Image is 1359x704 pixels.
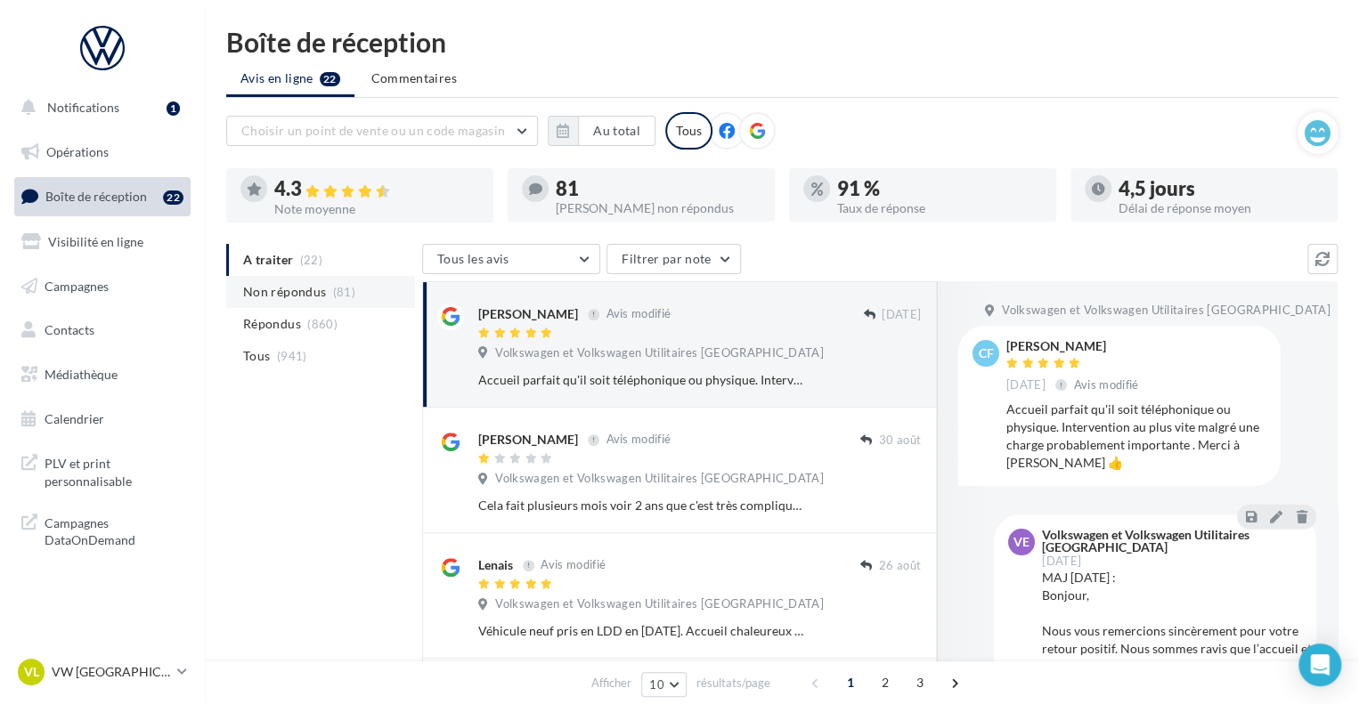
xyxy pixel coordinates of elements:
div: [PERSON_NAME] [478,431,578,449]
div: Lenais [478,556,513,574]
span: Notifications [47,100,119,115]
button: Tous les avis [422,244,600,274]
span: [DATE] [1042,555,1081,567]
div: [PERSON_NAME] [478,305,578,323]
div: 4,5 jours [1119,179,1323,198]
span: Tous les avis [437,251,509,266]
button: Au total [548,116,655,146]
span: 30 août [879,433,921,449]
a: Campagnes [11,268,194,305]
span: Ve [1013,533,1029,551]
div: 91 % [837,179,1042,198]
span: VL [24,663,39,681]
a: Contacts [11,312,194,349]
span: Avis modifié [1074,377,1139,392]
span: CF [979,344,994,362]
span: [DATE] [1006,377,1046,393]
span: Afficher [591,675,631,692]
span: Commentaires [371,69,457,87]
button: Choisir un point de vente ou un code magasin [226,116,538,146]
div: [PERSON_NAME] non répondus [556,202,761,214]
a: Boîte de réception22 [11,177,194,215]
div: Boîte de réception [226,28,1338,55]
div: Cela fait plusieurs mois voir 2 ans que c'est très compliqué d'avoir un conseiller ou un technici... [478,497,805,514]
button: Au total [578,116,655,146]
div: 81 [556,179,761,198]
span: 2 [871,668,899,697]
span: 26 août [879,558,921,574]
span: (81) [333,285,355,299]
span: Avis modifié [606,433,671,447]
button: Notifications 1 [11,89,187,126]
span: Médiathèque [45,367,118,382]
span: Avis modifié [541,558,606,572]
a: Calendrier [11,401,194,438]
span: Avis modifié [606,307,671,321]
a: Opérations [11,134,194,171]
p: VW [GEOGRAPHIC_DATA] [52,663,170,681]
div: Accueil parfait qu'il soit téléphonique ou physique. Intervention au plus vite malgré une charge ... [1006,401,1266,472]
span: (941) [277,349,307,363]
a: PLV et print personnalisable [11,444,194,497]
span: Volkswagen et Volkswagen Utilitaires [GEOGRAPHIC_DATA] [495,345,824,361]
div: 1 [167,101,180,116]
span: 10 [649,677,664,692]
div: 22 [163,190,183,205]
a: Visibilité en ligne [11,223,194,261]
span: Volkswagen et Volkswagen Utilitaires [GEOGRAPHIC_DATA] [495,471,824,487]
span: 1 [836,668,865,697]
span: Volkswagen et Volkswagen Utilitaires [GEOGRAPHIC_DATA] [1002,303,1331,319]
span: Campagnes DataOnDemand [45,511,183,549]
span: Répondus [243,315,301,333]
div: Open Intercom Messenger [1298,643,1341,686]
span: Calendrier [45,411,104,426]
span: Visibilité en ligne [48,234,143,249]
div: Véhicule neuf pris en LDD en [DATE]. Accueil chaleureux , explications véhiculé claires, pack pro... [478,622,805,640]
span: Choisir un point de vente ou un code magasin [241,123,505,138]
a: Médiathèque [11,356,194,393]
div: Taux de réponse [837,202,1042,214]
span: 3 [906,668,934,697]
div: Tous [665,112,712,150]
div: Accueil parfait qu'il soit téléphonique ou physique. Intervention au plus vite malgré une charge ... [478,371,805,389]
span: PLV et print personnalisable [45,451,183,490]
span: [DATE] [882,307,921,323]
span: Boîte de réception [45,189,147,204]
button: Filtrer par note [606,244,741,274]
div: Délai de réponse moyen [1119,202,1323,214]
div: [PERSON_NAME] [1006,340,1143,352]
a: Campagnes DataOnDemand [11,504,194,556]
span: Non répondus [243,283,326,301]
span: Volkswagen et Volkswagen Utilitaires [GEOGRAPHIC_DATA] [495,596,824,612]
span: résultats/page [696,675,770,692]
a: VL VW [GEOGRAPHIC_DATA] [14,655,191,689]
span: Campagnes [45,278,109,293]
span: (860) [307,317,338,331]
button: 10 [641,672,687,697]
div: 4.3 [274,179,479,199]
div: Volkswagen et Volkswagen Utilitaires [GEOGRAPHIC_DATA] [1042,529,1332,554]
span: Contacts [45,322,94,337]
span: Opérations [46,144,109,159]
div: Note moyenne [274,203,479,215]
span: Tous [243,347,270,365]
